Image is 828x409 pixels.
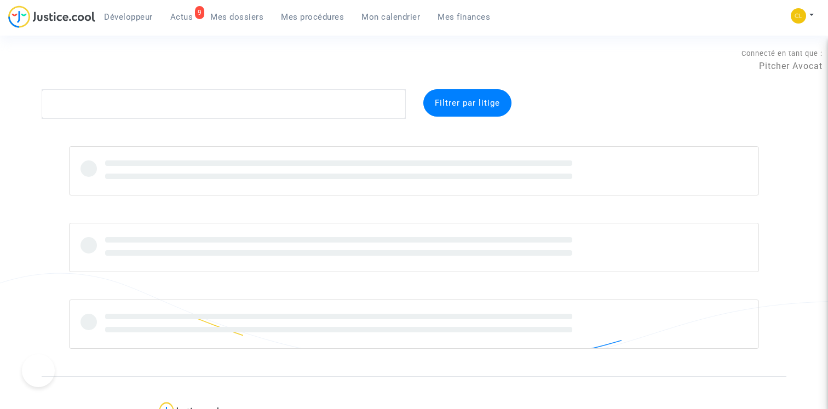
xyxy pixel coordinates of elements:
span: Mes finances [438,12,490,22]
span: Mon calendrier [361,12,420,22]
a: Mes finances [429,9,499,25]
a: 9Actus [162,9,202,25]
span: Mes dossiers [210,12,263,22]
a: Mes dossiers [202,9,272,25]
a: Mon calendrier [353,9,429,25]
span: Connecté en tant que : [741,49,823,57]
iframe: Help Scout Beacon - Open [22,354,55,387]
span: Filtrer par litige [435,98,500,108]
span: Actus [170,12,193,22]
div: 9 [195,6,205,19]
span: Mes procédures [281,12,344,22]
a: Développeur [95,9,162,25]
span: Développeur [104,12,153,22]
img: f0b917ab549025eb3af43f3c4438ad5d [791,8,806,24]
a: Mes procédures [272,9,353,25]
img: jc-logo.svg [8,5,95,28]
